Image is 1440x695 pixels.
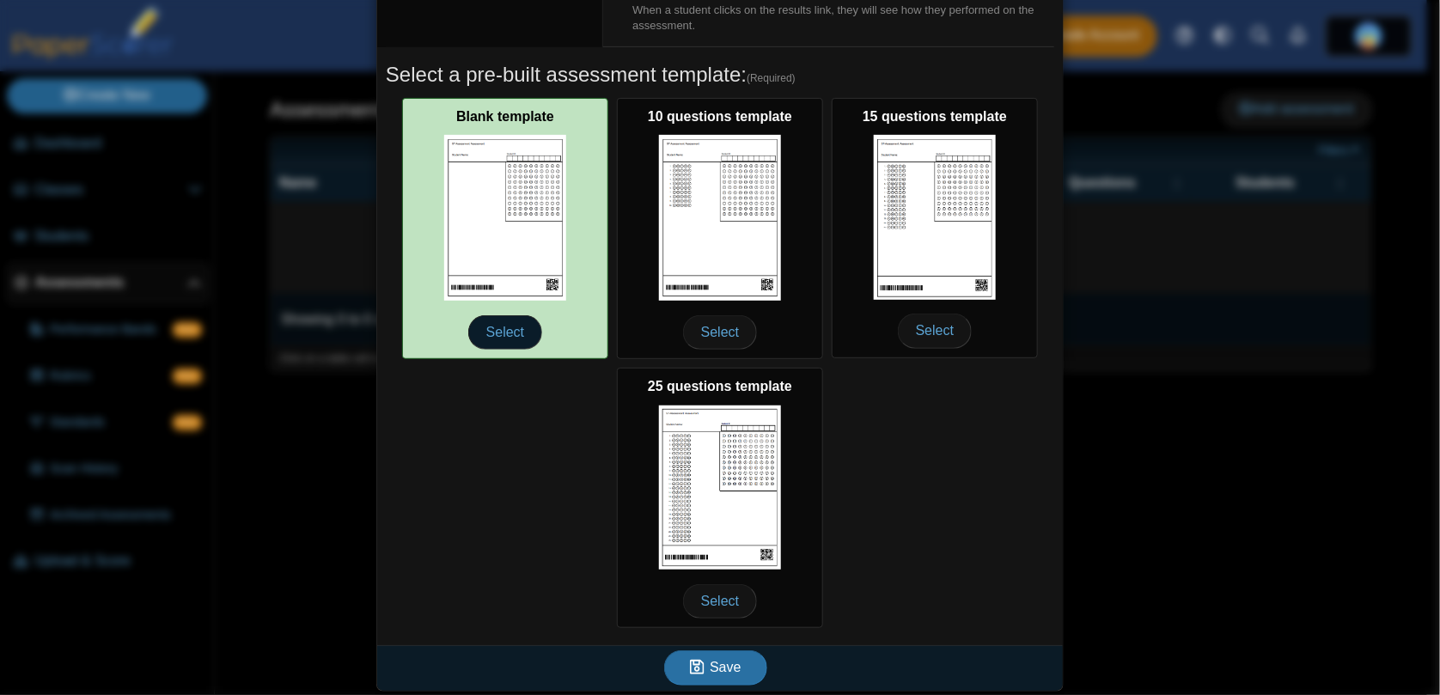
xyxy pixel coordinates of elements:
[468,315,542,350] span: Select
[456,109,554,124] b: Blank template
[683,584,757,619] span: Select
[648,109,792,124] b: 10 questions template
[710,660,741,674] span: Save
[648,379,792,393] b: 25 questions template
[444,135,566,301] img: scan_sheet_blank.png
[874,135,996,300] img: scan_sheet_15_questions.png
[664,650,767,685] button: Save
[747,71,796,86] span: (Required)
[659,135,781,301] img: scan_sheet_10_questions.png
[898,314,972,348] span: Select
[659,405,781,570] img: scan_sheet_25_questions.png
[386,60,1054,89] h5: Select a pre-built assessment template:
[683,315,757,350] span: Select
[863,109,1007,124] b: 15 questions template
